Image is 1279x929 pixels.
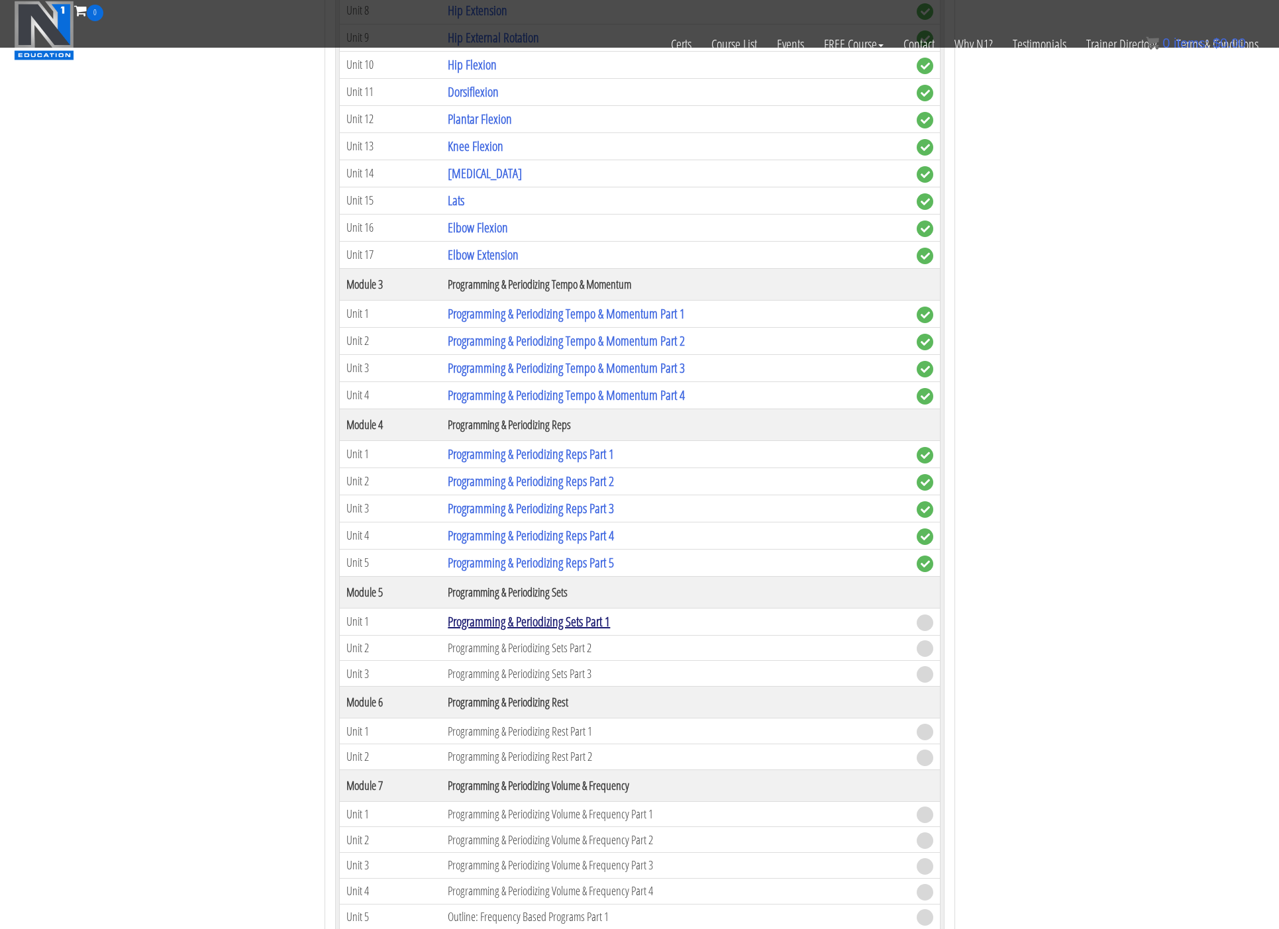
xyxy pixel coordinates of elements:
th: Module 7 [339,769,441,801]
span: complete [917,501,933,518]
span: items: [1174,36,1209,50]
a: Programming & Periodizing Tempo & Momentum Part 1 [448,305,685,322]
td: Unit 4 [339,522,441,549]
a: Certs [661,21,701,68]
span: complete [917,112,933,128]
td: Unit 14 [339,160,441,187]
a: Plantar Flexion [448,110,512,128]
th: Module 4 [339,409,441,440]
th: Programming & Periodizing Volume & Frequency [441,769,909,801]
span: 0 [87,5,103,21]
td: Unit 16 [339,214,441,241]
td: Unit 1 [339,300,441,327]
td: Unit 12 [339,105,441,132]
a: Knee Flexion [448,137,503,155]
span: complete [917,166,933,183]
td: Unit 3 [339,495,441,522]
a: Testimonials [1003,21,1076,68]
a: Programming & Periodizing Tempo & Momentum Part 3 [448,359,685,377]
span: complete [917,334,933,350]
td: Unit 2 [339,744,441,769]
a: 0 [74,1,103,19]
span: complete [917,361,933,377]
td: Programming & Periodizing Volume & Frequency Part 2 [441,827,909,853]
span: complete [917,193,933,210]
span: complete [917,388,933,405]
td: Unit 15 [339,187,441,214]
td: Unit 3 [339,661,441,687]
a: Contact [894,21,945,68]
span: complete [917,307,933,323]
a: Trainer Directory [1076,21,1166,68]
td: Unit 1 [339,718,441,744]
a: Elbow Extension [448,246,519,264]
span: complete [917,474,933,491]
th: Programming & Periodizing Rest [441,687,909,718]
td: Unit 2 [339,635,441,661]
a: [MEDICAL_DATA] [448,164,522,182]
td: Unit 4 [339,381,441,409]
td: Unit 17 [339,241,441,268]
img: n1-education [14,1,74,60]
a: FREE Course [814,21,894,68]
span: $ [1213,36,1220,50]
td: Unit 4 [339,878,441,904]
span: complete [917,85,933,101]
td: Programming & Periodizing Rest Part 2 [441,744,909,769]
a: Programming & Periodizing Sets Part 1 [448,612,610,630]
img: icon11.png [1146,36,1159,50]
span: complete [917,528,933,545]
th: Programming & Periodizing Sets [441,576,909,608]
td: Unit 11 [339,78,441,105]
th: Module 5 [339,576,441,608]
td: Unit 5 [339,549,441,576]
span: complete [917,248,933,264]
a: Programming & Periodizing Tempo & Momentum Part 4 [448,386,685,404]
a: Events [767,21,814,68]
a: Elbow Flexion [448,219,508,236]
a: Terms & Conditions [1166,21,1268,68]
td: Unit 2 [339,327,441,354]
a: Programming & Periodizing Reps Part 2 [448,472,614,490]
a: Programming & Periodizing Reps Part 3 [448,499,614,517]
a: Programming & Periodizing Reps Part 4 [448,526,614,544]
th: Module 3 [339,268,441,300]
td: Unit 2 [339,467,441,495]
td: Unit 1 [339,608,441,635]
td: Programming & Periodizing Rest Part 1 [441,718,909,744]
td: Unit 2 [339,827,441,853]
th: Programming & Periodizing Tempo & Momentum [441,268,909,300]
td: Programming & Periodizing Sets Part 2 [441,635,909,661]
a: Course List [701,21,767,68]
td: Unit 3 [339,853,441,879]
td: Unit 1 [339,801,441,827]
td: Unit 13 [339,132,441,160]
a: Programming & Periodizing Reps Part 1 [448,445,614,463]
th: Programming & Periodizing Reps [441,409,909,440]
span: complete [917,220,933,237]
td: Unit 3 [339,354,441,381]
td: Programming & Periodizing Volume & Frequency Part 3 [441,853,909,879]
a: Why N1? [945,21,1003,68]
span: 0 [1162,36,1170,50]
a: 0 items: $0.00 [1146,36,1246,50]
bdi: 0.00 [1213,36,1246,50]
th: Module 6 [339,687,441,718]
span: complete [917,447,933,464]
a: Programming & Periodizing Tempo & Momentum Part 2 [448,332,685,350]
span: complete [917,556,933,572]
a: Lats [448,191,464,209]
td: Programming & Periodizing Volume & Frequency Part 4 [441,878,909,904]
a: Programming & Periodizing Reps Part 5 [448,554,614,571]
td: Programming & Periodizing Sets Part 3 [441,661,909,687]
a: Dorsiflexion [448,83,499,101]
td: Programming & Periodizing Volume & Frequency Part 1 [441,801,909,827]
td: Unit 1 [339,440,441,467]
span: complete [917,139,933,156]
a: Hip Flexion [448,56,497,73]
